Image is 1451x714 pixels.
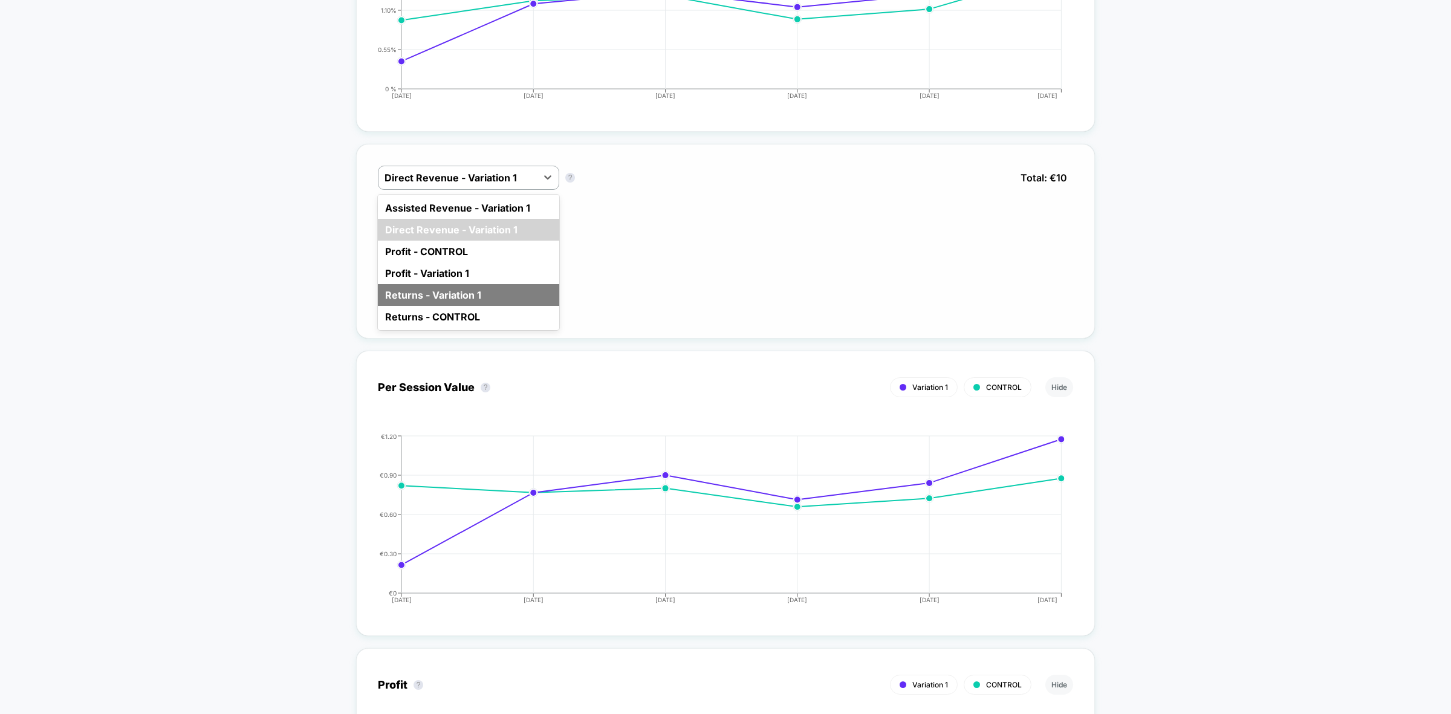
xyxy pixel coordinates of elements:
span: Variation 1 [912,383,948,392]
tspan: [DATE] [392,596,412,603]
span: Total: € 10 [1014,166,1073,190]
tspan: €0 [389,589,397,596]
tspan: €0.60 [380,510,397,518]
tspan: [DATE] [1037,92,1057,99]
div: PER_SESSION_VALUE [366,433,1061,614]
tspan: [DATE] [1037,596,1057,603]
tspan: [DATE] [920,92,940,99]
button: ? [565,173,575,183]
div: Profit - Variation 1 [378,262,559,284]
div: Returns - CONTROL [378,306,559,328]
span: CONTROL [986,680,1022,689]
div: Direct Revenue - Variation 1 [378,219,559,241]
tspan: 1.10% [381,6,397,13]
span: Variation 1 [912,680,948,689]
button: Hide [1045,675,1073,695]
tspan: [DATE] [920,596,940,603]
tspan: €1.20 [381,432,397,440]
tspan: 0 % [385,85,397,92]
button: ? [414,680,423,690]
tspan: [DATE] [524,92,544,99]
tspan: €0.30 [380,550,397,557]
tspan: [DATE] [524,596,544,603]
tspan: [DATE] [392,92,412,99]
tspan: [DATE] [655,596,675,603]
button: ? [481,383,490,392]
tspan: [DATE] [788,596,808,603]
div: Profit - CONTROL [378,241,559,262]
div: Assisted Revenue - Variation 1 [378,197,559,219]
tspan: [DATE] [655,92,675,99]
tspan: [DATE] [788,92,808,99]
tspan: €0.90 [380,471,397,478]
span: CONTROL [986,383,1022,392]
tspan: 0.55% [378,45,397,53]
div: Returns - Variation 1 [378,284,559,306]
button: Hide [1045,377,1073,397]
